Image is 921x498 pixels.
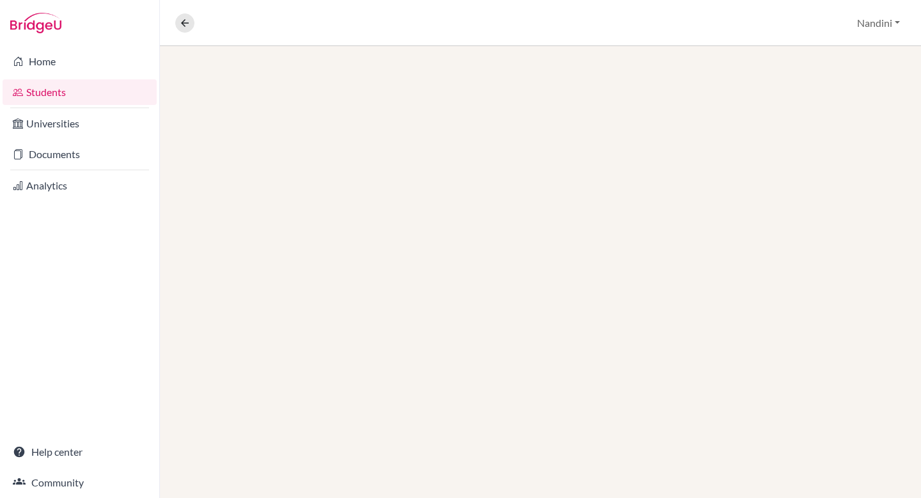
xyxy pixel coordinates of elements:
a: Help center [3,439,157,465]
a: Documents [3,141,157,167]
a: Community [3,470,157,495]
a: Home [3,49,157,74]
img: Bridge-U [10,13,61,33]
a: Analytics [3,173,157,198]
a: Students [3,79,157,105]
button: Nandini [851,11,906,35]
a: Universities [3,111,157,136]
